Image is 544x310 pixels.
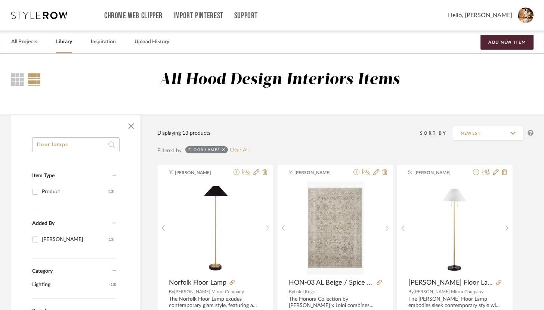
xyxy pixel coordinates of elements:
span: Item Type [32,173,55,178]
span: [PERSON_NAME] [294,169,341,176]
span: By [289,289,294,294]
button: Close [124,119,139,134]
a: Support [234,13,258,19]
a: Upload History [135,37,169,47]
span: [PERSON_NAME] Mirror Company [174,289,244,294]
span: HON-03 AL Beige / Spice 6'7" x 9'2" [289,279,374,287]
div: Product [42,186,108,198]
span: Norfolk Floor Lamp [169,279,226,287]
span: Added By [32,221,55,226]
span: Hello, [PERSON_NAME] [448,11,512,20]
span: Category [32,268,53,275]
div: The Honora Collection by [PERSON_NAME] x Loloi combines vintage-inspired motifs with warm, inviti... [289,296,382,309]
span: By [169,289,174,294]
img: Lenor Floor Lamp [424,181,486,275]
div: floor lamps [188,147,220,152]
div: Displaying 13 products [157,129,210,137]
div: [PERSON_NAME] [42,234,108,245]
img: HON-03 AL Beige / Spice 6'7" x 9'2" [307,181,364,275]
img: avatar [518,7,534,23]
div: The Norfolk Floor Lamp exudes contemporary glam style, featuring a striking black marble base com... [169,296,262,309]
div: (13) [108,186,114,198]
a: Chrome Web Clipper [104,13,163,19]
div: (13) [108,234,114,245]
span: Lighting [32,278,108,291]
span: [PERSON_NAME] Mirror Company [414,289,483,294]
a: Library [56,37,72,47]
span: (13) [109,279,116,291]
img: Norfolk Floor Lamp [184,181,247,275]
span: By [408,289,414,294]
div: Filtered by [157,147,182,155]
span: [PERSON_NAME] [175,169,222,176]
div: The [PERSON_NAME] Floor Lamp embodies sleek contemporary style with its bold design and refined d... [408,296,501,309]
div: Sort By [420,129,453,137]
a: Import Pinterest [173,13,223,19]
button: Add New Item [480,35,534,50]
a: Clear All [230,147,248,153]
a: All Projects [11,37,37,47]
input: Search within 13 results [32,137,120,152]
span: Loloi Rugs [294,289,315,294]
div: All Hood Design Interiors Items [159,71,400,90]
a: Inspiration [91,37,116,47]
span: [PERSON_NAME] [414,169,461,176]
span: [PERSON_NAME] Floor Lamp [408,279,493,287]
